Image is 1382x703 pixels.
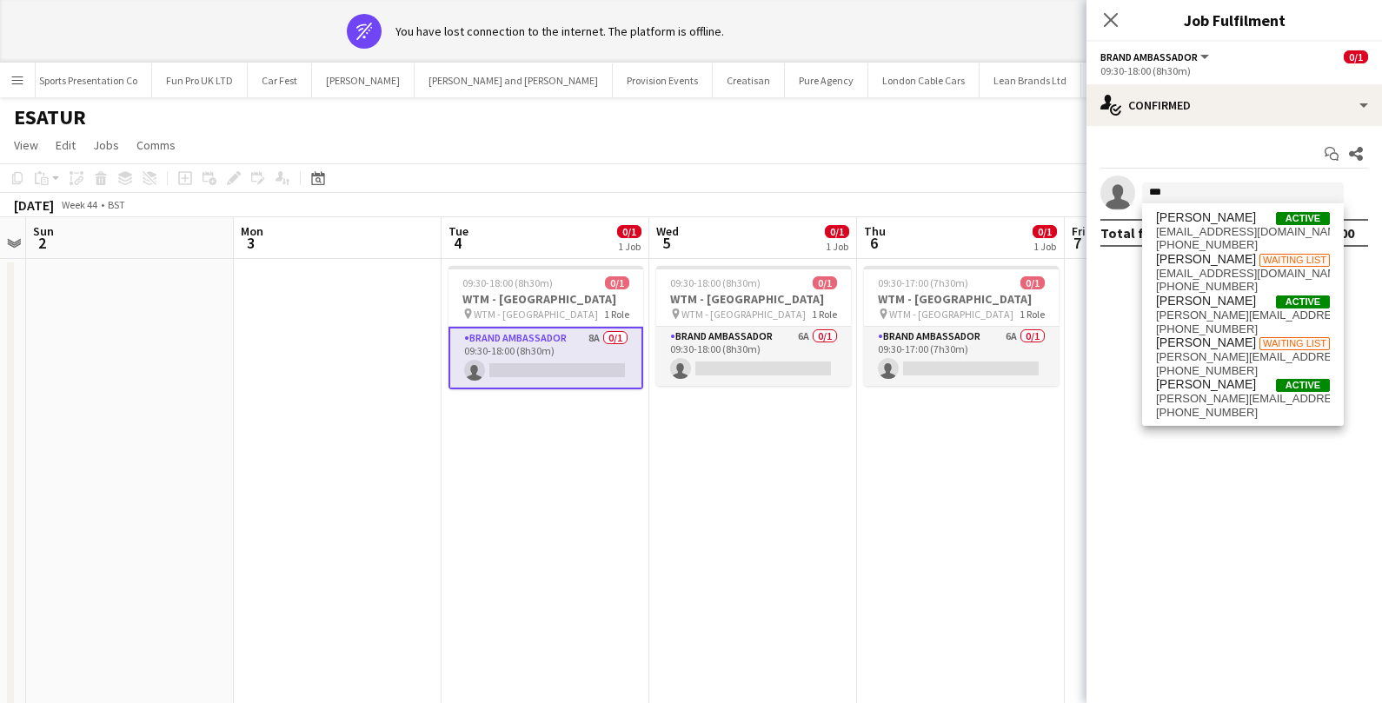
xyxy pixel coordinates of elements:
[1344,50,1368,63] span: 0/1
[1156,406,1330,420] span: +447936825265
[415,63,613,97] button: [PERSON_NAME] and [PERSON_NAME]
[1156,377,1256,392] span: Valeria Selenco
[1020,276,1045,289] span: 0/1
[1156,350,1330,364] span: ragonese.valeria@gmail.com
[681,308,806,321] span: WTM - [GEOGRAPHIC_DATA]
[130,134,183,156] a: Comms
[864,266,1059,386] app-job-card: 09:30-17:00 (7h30m)0/1WTM - [GEOGRAPHIC_DATA] WTM - [GEOGRAPHIC_DATA]1 RoleBrand Ambassador6A0/10...
[1156,210,1256,225] span: Valerie Hoare
[613,63,713,97] button: Provision Events
[605,276,629,289] span: 0/1
[1156,225,1330,239] span: valeriepromoqueen@gmail.com
[14,137,38,153] span: View
[980,63,1081,97] button: Lean Brands Ltd
[1156,252,1256,267] span: Valentino Komusar
[654,233,679,253] span: 5
[1276,379,1330,392] span: Active
[656,266,851,386] app-job-card: 09:30-18:00 (8h30m)0/1WTM - [GEOGRAPHIC_DATA] WTM - [GEOGRAPHIC_DATA]1 RoleBrand Ambassador6A0/10...
[670,276,761,289] span: 09:30-18:00 (8h30m)
[248,63,312,97] button: Car Fest
[656,223,679,239] span: Wed
[25,63,152,97] button: Sports Presentation Co
[1086,9,1382,31] h3: Job Fulfilment
[448,291,643,307] h3: WTM - [GEOGRAPHIC_DATA]
[136,137,176,153] span: Comms
[1259,254,1330,267] span: Waiting list
[617,225,641,238] span: 0/1
[878,276,968,289] span: 09:30-17:00 (7h30m)
[14,104,86,130] h1: ESATUR
[152,63,248,97] button: Fun Pro UK LTD
[812,308,837,321] span: 1 Role
[1100,50,1212,63] button: Brand Ambassador
[1156,392,1330,406] span: valery.white1@gmail.com
[868,63,980,97] button: London Cable Cars
[1100,50,1198,63] span: Brand Ambassador
[1033,225,1057,238] span: 0/1
[56,137,76,153] span: Edit
[93,137,119,153] span: Jobs
[448,266,643,389] app-job-card: 09:30-18:00 (8h30m)0/1WTM - [GEOGRAPHIC_DATA] WTM - [GEOGRAPHIC_DATA]1 RoleBrand Ambassador8A0/10...
[474,308,598,321] span: WTM - [GEOGRAPHIC_DATA]
[604,308,629,321] span: 1 Role
[785,63,868,97] button: Pure Agency
[1156,294,1256,308] span: Valeria Pérez
[446,233,468,253] span: 4
[656,291,851,307] h3: WTM - [GEOGRAPHIC_DATA]
[57,198,101,211] span: Week 44
[14,196,54,214] div: [DATE]
[813,276,837,289] span: 0/1
[1276,295,1330,308] span: Active
[86,134,126,156] a: Jobs
[1100,224,1159,242] div: Total fee
[1156,267,1330,281] span: komusarvalentino@yahoo.com
[1156,364,1330,378] span: +447453494097
[1156,322,1330,336] span: +4407932912800
[33,223,54,239] span: Sun
[448,327,643,389] app-card-role: Brand Ambassador8A0/109:30-18:00 (8h30m)
[864,223,886,239] span: Thu
[864,327,1059,386] app-card-role: Brand Ambassador6A0/109:30-17:00 (7h30m)
[7,134,45,156] a: View
[312,63,415,97] button: [PERSON_NAME]
[826,240,848,253] div: 1 Job
[49,134,83,156] a: Edit
[462,276,553,289] span: 09:30-18:00 (8h30m)
[1156,280,1330,294] span: +447467317867
[1069,233,1086,253] span: 7
[1072,223,1086,239] span: Fri
[861,233,886,253] span: 6
[1276,212,1330,225] span: Active
[1081,63,1186,97] button: Brand Revolution
[1156,238,1330,252] span: +447921067040
[1156,308,1330,322] span: valeria_danza@hotmail.com
[1033,240,1056,253] div: 1 Job
[889,308,1013,321] span: WTM - [GEOGRAPHIC_DATA]
[1020,308,1045,321] span: 1 Role
[30,233,54,253] span: 2
[825,225,849,238] span: 0/1
[656,327,851,386] app-card-role: Brand Ambassador6A0/109:30-18:00 (8h30m)
[618,240,641,253] div: 1 Job
[238,233,263,253] span: 3
[713,63,785,97] button: Creatisan
[395,23,724,39] div: You have lost connection to the internet. The platform is offline.
[1156,335,1256,350] span: Valeria Ragonese
[241,223,263,239] span: Mon
[108,198,125,211] div: BST
[864,291,1059,307] h3: WTM - [GEOGRAPHIC_DATA]
[1086,84,1382,126] div: Confirmed
[448,223,468,239] span: Tue
[1259,337,1330,350] span: Waiting list
[1100,64,1368,77] div: 09:30-18:00 (8h30m)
